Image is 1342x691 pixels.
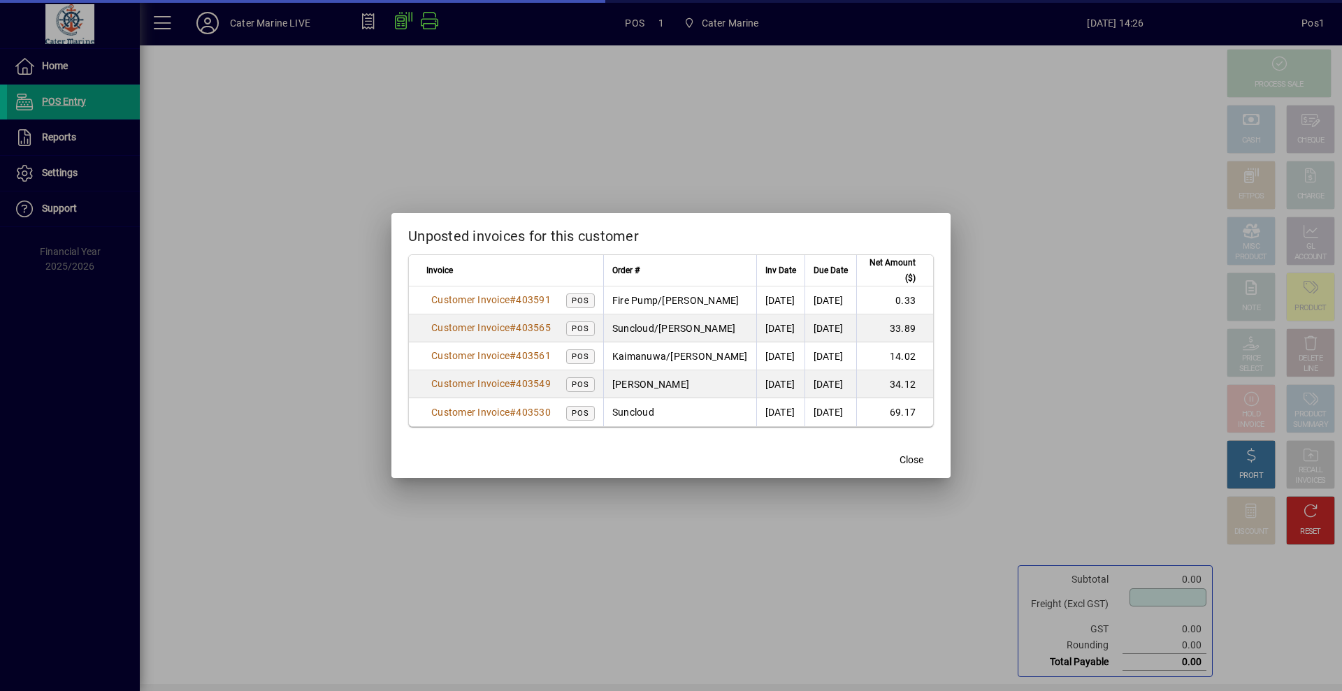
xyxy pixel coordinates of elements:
[572,380,589,389] span: POS
[865,255,916,286] span: Net Amount ($)
[510,378,516,389] span: #
[431,350,510,361] span: Customer Invoice
[431,407,510,418] span: Customer Invoice
[426,348,556,363] a: Customer Invoice#403561
[756,314,805,342] td: [DATE]
[756,370,805,398] td: [DATE]
[856,286,934,314] td: 0.33
[516,322,551,333] span: 403565
[805,286,856,314] td: [DATE]
[856,342,934,370] td: 14.02
[516,407,551,418] span: 403530
[756,342,805,370] td: [DATE]
[612,295,739,306] span: Fire Pump/[PERSON_NAME]
[516,378,551,389] span: 403549
[856,370,934,398] td: 34.12
[510,407,516,418] span: #
[612,323,736,334] span: Suncloud/[PERSON_NAME]
[431,378,510,389] span: Customer Invoice
[805,314,856,342] td: [DATE]
[805,370,856,398] td: [DATE]
[765,263,796,278] span: Inv Date
[391,213,951,254] h2: Unposted invoices for this customer
[856,398,934,426] td: 69.17
[612,351,748,362] span: Kaimanuwa/[PERSON_NAME]
[572,409,589,418] span: POS
[612,263,640,278] span: Order #
[805,398,856,426] td: [DATE]
[516,350,551,361] span: 403561
[426,405,556,420] a: Customer Invoice#403530
[516,294,551,305] span: 403591
[426,263,453,278] span: Invoice
[426,292,556,307] a: Customer Invoice#403591
[510,322,516,333] span: #
[900,453,923,467] span: Close
[856,314,934,342] td: 33.89
[756,286,805,314] td: [DATE]
[612,407,654,418] span: Suncloud
[572,352,589,361] span: POS
[805,342,856,370] td: [DATE]
[889,447,934,472] button: Close
[426,320,556,335] a: Customer Invoice#403565
[612,379,689,390] span: [PERSON_NAME]
[510,294,516,305] span: #
[431,322,510,333] span: Customer Invoice
[756,398,805,426] td: [DATE]
[431,294,510,305] span: Customer Invoice
[572,296,589,305] span: POS
[426,376,556,391] a: Customer Invoice#403549
[572,324,589,333] span: POS
[814,263,848,278] span: Due Date
[510,350,516,361] span: #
